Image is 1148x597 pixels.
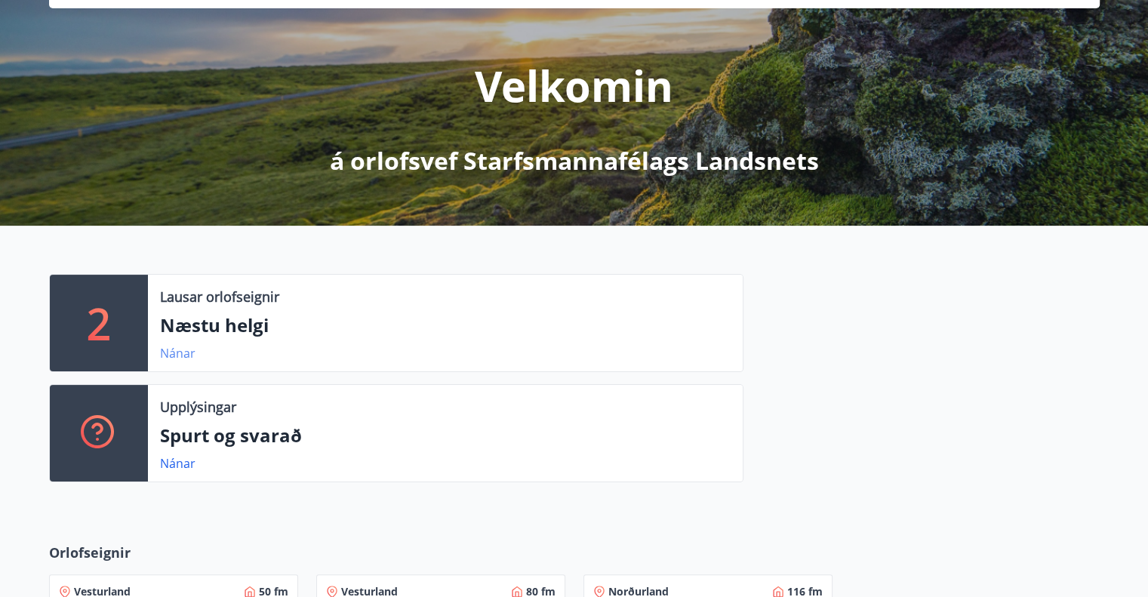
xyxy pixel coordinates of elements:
[160,312,731,338] p: Næstu helgi
[49,543,131,562] span: Orlofseignir
[160,423,731,448] p: Spurt og svarað
[87,294,111,352] p: 2
[160,287,279,306] p: Lausar orlofseignir
[160,397,236,417] p: Upplýsingar
[475,57,673,114] p: Velkomin
[160,345,195,362] a: Nánar
[330,144,819,177] p: á orlofsvef Starfsmannafélags Landsnets
[160,455,195,472] a: Nánar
